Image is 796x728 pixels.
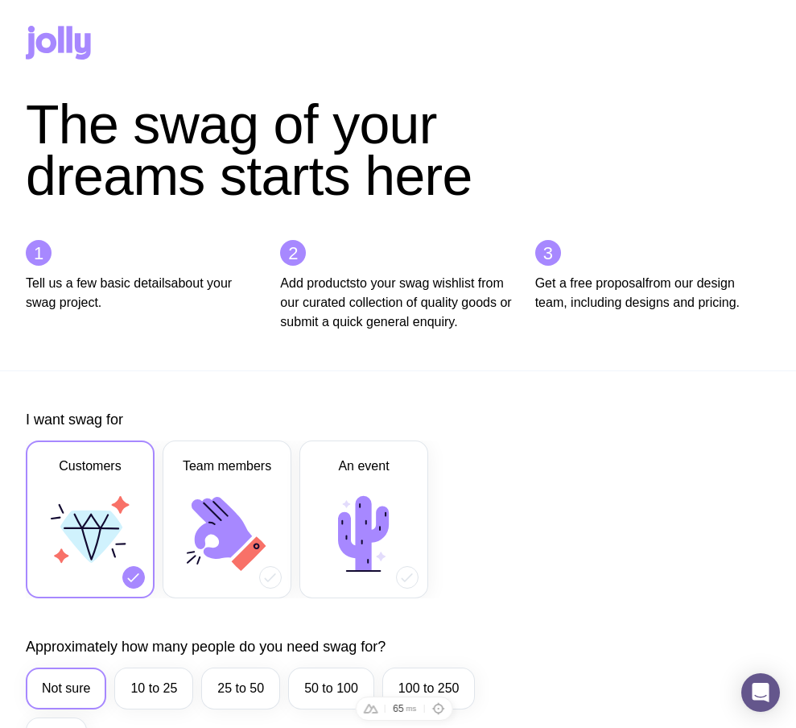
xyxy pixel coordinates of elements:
[338,457,389,476] span: An event
[26,410,123,429] label: I want swag for
[26,668,106,709] label: Not sure
[201,668,280,709] label: 25 to 50
[288,668,374,709] label: 50 to 100
[535,276,645,290] strong: Get a free proposal
[382,668,476,709] label: 100 to 250
[26,276,171,290] strong: Tell us a few basic details
[26,93,472,206] span: The swag of your dreams starts here
[26,274,261,312] p: about your swag project.
[280,276,356,290] strong: Add products
[535,274,770,312] p: from our design team, including designs and pricing.
[741,673,780,712] div: Open Intercom Messenger
[280,274,515,332] p: to your swag wishlist from our curated collection of quality goods or submit a quick general enqu...
[114,668,193,709] label: 10 to 25
[26,637,386,656] label: Approximately how many people do you need swag for?
[183,457,271,476] span: Team members
[59,457,121,476] span: Customers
